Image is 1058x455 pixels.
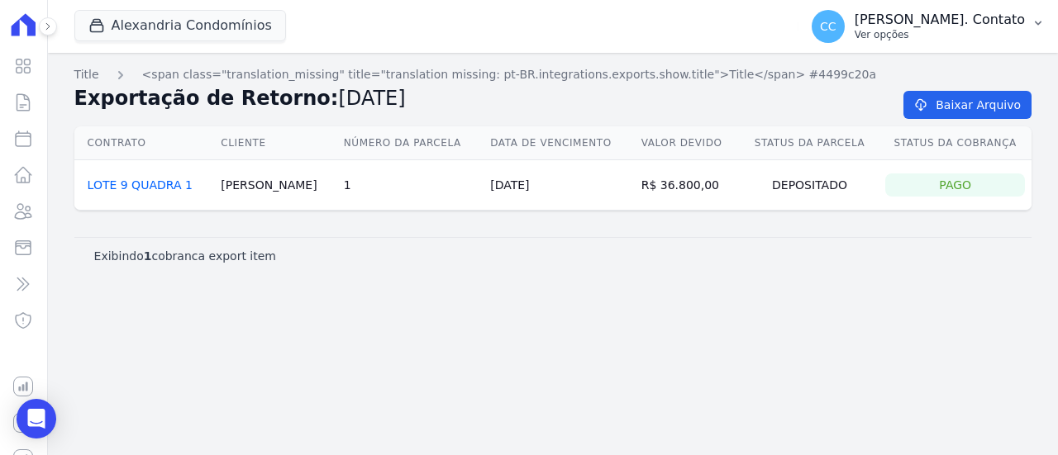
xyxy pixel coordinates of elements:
[74,68,99,81] span: translation missing: pt-BR.integrations.exports.index.title
[74,66,99,83] a: Title
[855,12,1025,28] p: [PERSON_NAME]. Contato
[747,173,873,197] div: Depositado
[484,160,634,211] td: [DATE]
[74,10,286,41] button: Alexandria Condomínios
[484,126,634,160] th: Data de Vencimento
[338,87,405,110] span: [DATE]
[142,66,876,83] a: <span class="translation_missing" title="translation missing: pt-BR.integrations.exports.show.tit...
[74,83,878,113] h2: Exportação de Retorno:
[798,3,1058,50] button: CC [PERSON_NAME]. Contato Ver opções
[879,126,1032,160] th: Status da Cobrança
[74,126,215,160] th: Contrato
[74,66,1032,83] nav: Breadcrumb
[337,126,484,160] th: Número da Parcela
[903,91,1032,119] a: Baixar Arquivo
[820,21,836,32] span: CC
[337,160,484,211] td: 1
[144,249,152,263] b: 1
[94,248,276,264] p: Exibindo cobranca export item
[741,126,879,160] th: Status da Parcela
[635,126,741,160] th: Valor devido
[214,160,336,211] td: [PERSON_NAME]
[88,178,193,192] a: LOTE 9 QUADRA 1
[885,173,1025,197] div: Pago
[17,399,56,438] div: Open Intercom Messenger
[635,160,741,211] td: R$ 36.800,00
[214,126,336,160] th: Cliente
[855,28,1025,41] p: Ver opções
